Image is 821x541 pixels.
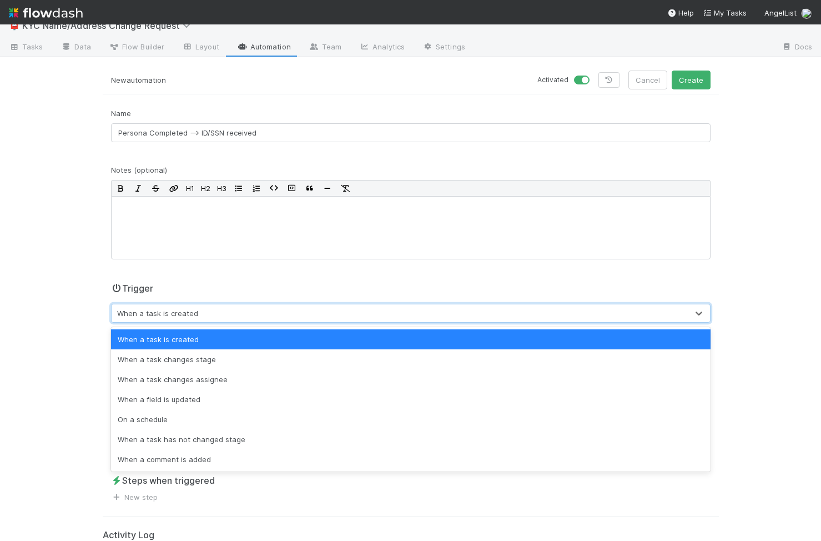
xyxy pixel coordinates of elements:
div: Help [667,7,694,18]
span: My Tasks [703,8,747,17]
a: Data [52,39,100,57]
div: When a task changes stage [111,349,711,369]
span: 📮 [9,21,20,30]
button: Blockquote [301,181,319,196]
a: New step [111,493,158,502]
a: Layout [173,39,228,57]
button: Italic [129,181,147,196]
span: Flow Builder [109,41,164,52]
button: Horizontal Rule [319,181,336,196]
div: When a task has not changed stage [111,429,711,449]
h2: Steps when triggered [111,474,711,487]
div: When a field is updated [111,389,711,409]
button: Code Block [283,181,301,196]
button: Edit Link [165,181,183,196]
span: AngelList [764,8,797,17]
div: When a comment is added [111,449,711,469]
div: When a task changes assignee [111,369,711,389]
label: Notes (optional) [111,164,167,176]
div: When a task is created [111,329,711,349]
a: Settings [414,39,474,57]
button: H2 [198,181,214,196]
a: Analytics [350,39,414,57]
button: Strikethrough [147,181,165,196]
button: H1 [183,181,198,196]
label: Name [111,108,131,119]
p: New automation [111,72,402,89]
a: Team [300,39,350,57]
button: Create [672,71,711,89]
button: H3 [214,181,230,196]
div: On a schedule [111,409,711,429]
h5: Activity Log [103,530,719,541]
div: When a task is created [117,308,198,319]
button: Bullet List [230,181,248,196]
span: KYC Name/Address Change Request [22,20,196,31]
button: Code [265,181,283,196]
button: Cancel [628,71,667,89]
a: Flow Builder [100,39,173,57]
button: Ordered List [248,181,265,196]
img: logo-inverted-e16ddd16eac7371096b0.svg [9,3,83,22]
a: Automation [228,39,300,57]
img: avatar_7d83f73c-397d-4044-baf2-bb2da42e298f.png [801,8,812,19]
a: My Tasks [703,7,747,18]
span: Tasks [9,41,43,52]
small: Activated [537,75,568,85]
a: Docs [773,39,821,57]
button: Bold [112,181,129,196]
h2: Trigger [111,282,153,295]
button: Remove Format [336,181,354,196]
